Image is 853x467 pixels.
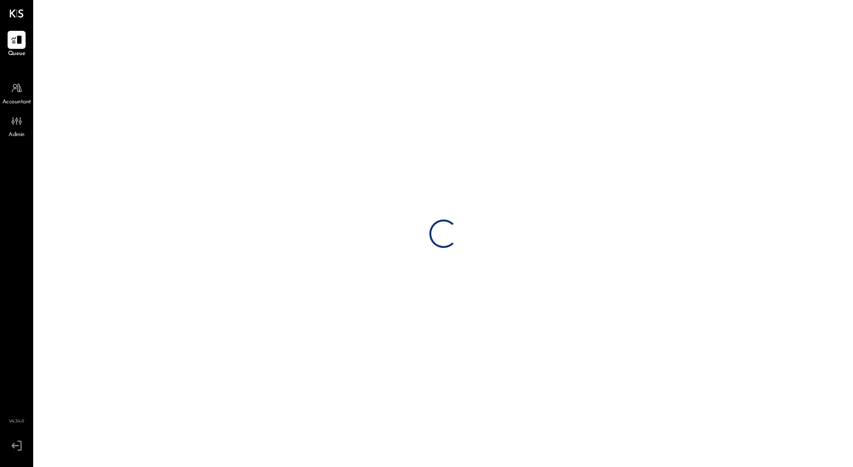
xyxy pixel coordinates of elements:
a: Admin [0,112,33,139]
a: Queue [0,31,33,58]
span: Admin [9,131,25,139]
span: Accountant [2,98,31,107]
a: Accountant [0,79,33,107]
span: Queue [8,50,26,58]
